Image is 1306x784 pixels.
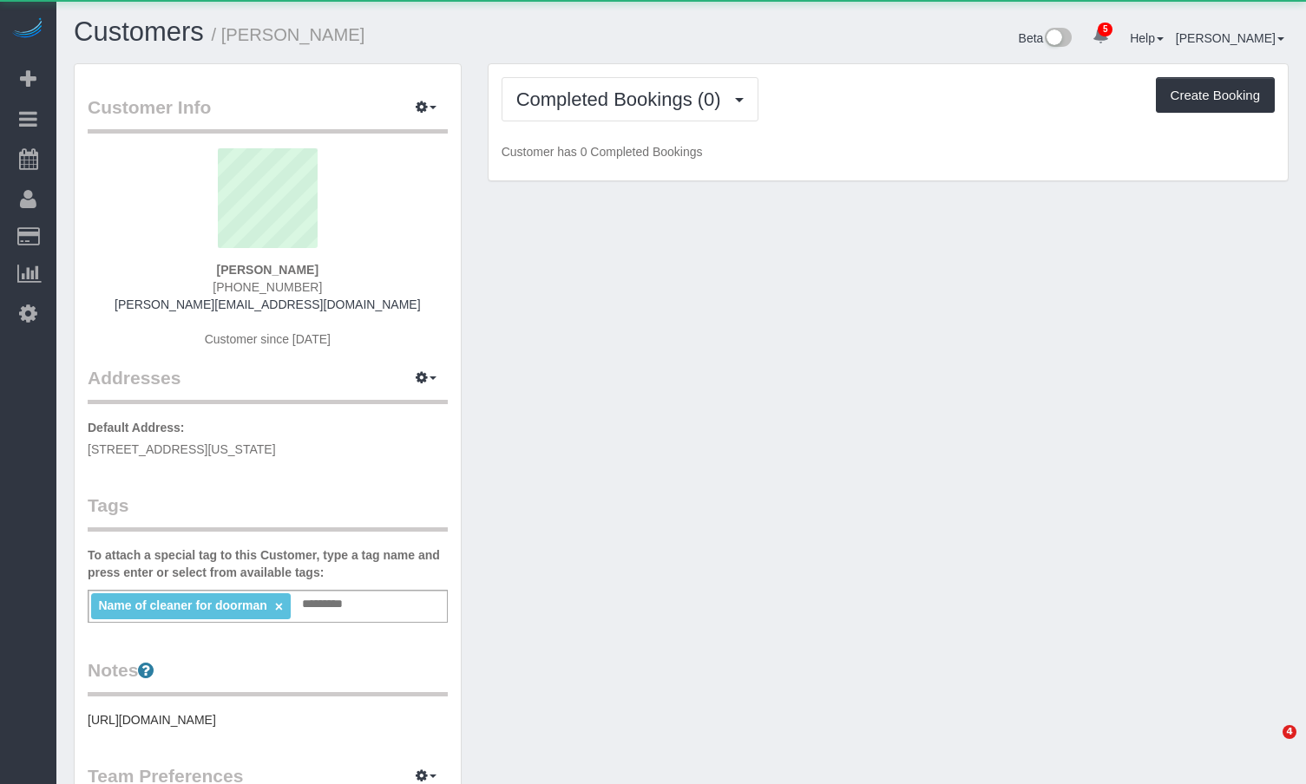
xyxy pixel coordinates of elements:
[88,657,448,696] legend: Notes
[88,95,448,134] legend: Customer Info
[1130,31,1164,45] a: Help
[88,711,448,728] pre: [URL][DOMAIN_NAME]
[88,493,448,532] legend: Tags
[1156,77,1275,114] button: Create Booking
[1084,17,1118,56] a: 5
[212,25,365,44] small: / [PERSON_NAME]
[502,77,758,121] button: Completed Bookings (0)
[1176,31,1284,45] a: [PERSON_NAME]
[10,17,45,42] img: Automaid Logo
[213,280,322,294] span: [PHONE_NUMBER]
[1283,725,1296,739] span: 4
[502,143,1275,160] p: Customer has 0 Completed Bookings
[98,598,267,612] span: Name of cleaner for doorman
[74,16,204,47] a: Customers
[1247,725,1289,767] iframe: Intercom live chat
[88,442,276,456] span: [STREET_ADDRESS][US_STATE]
[275,599,283,614] a: ×
[1098,23,1112,36] span: 5
[205,332,331,346] span: Customer since [DATE]
[88,419,185,436] label: Default Address:
[1019,31,1073,45] a: Beta
[1043,28,1072,50] img: New interface
[217,263,318,277] strong: [PERSON_NAME]
[115,297,420,311] a: [PERSON_NAME][EMAIL_ADDRESS][DOMAIN_NAME]
[88,546,448,581] label: To attach a special tag to this Customer, type a tag name and press enter or select from availabl...
[516,88,730,110] span: Completed Bookings (0)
